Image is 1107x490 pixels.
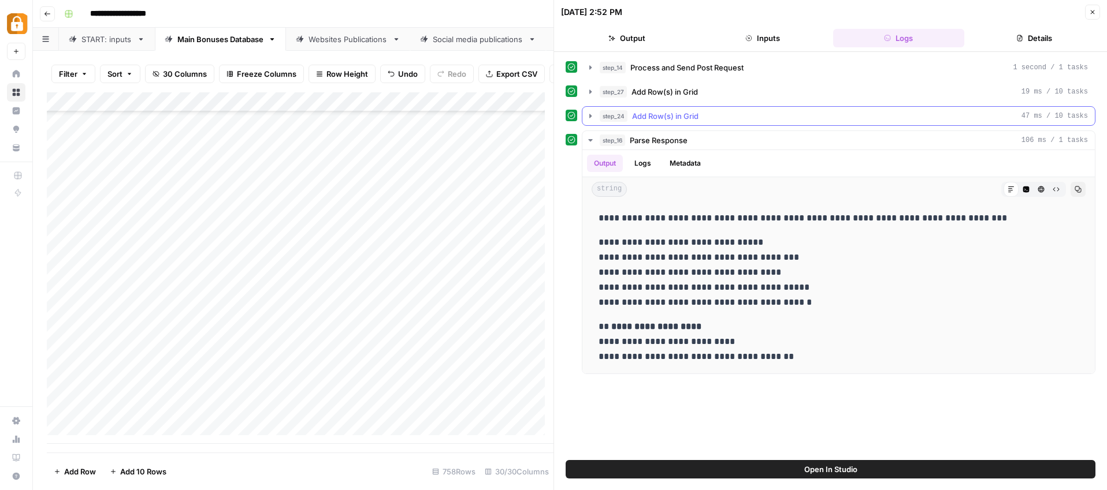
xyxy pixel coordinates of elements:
[582,150,1095,373] div: 106 ms / 1 tasks
[600,86,627,98] span: step_27
[600,62,626,73] span: step_14
[587,155,623,172] button: Output
[120,466,166,477] span: Add 10 Rows
[478,65,545,83] button: Export CSV
[428,462,480,481] div: 758 Rows
[219,65,304,83] button: Freeze Columns
[433,33,523,45] div: Social media publications
[107,68,122,80] span: Sort
[47,462,103,481] button: Add Row
[237,68,296,80] span: Freeze Columns
[177,33,263,45] div: Main Bonuses Database
[7,83,25,102] a: Browse
[7,412,25,430] a: Settings
[59,68,77,80] span: Filter
[1021,87,1088,97] span: 19 ms / 10 tasks
[697,29,828,47] button: Inputs
[600,110,627,122] span: step_24
[1021,135,1088,145] span: 106 ms / 1 tasks
[7,9,25,38] button: Workspace: Adzz
[7,13,28,34] img: Adzz Logo
[7,448,25,467] a: Learning Hub
[561,6,622,18] div: [DATE] 2:52 PM
[496,68,537,80] span: Export CSV
[582,107,1095,125] button: 47 ms / 10 tasks
[561,29,692,47] button: Output
[430,65,474,83] button: Redo
[81,33,132,45] div: START: inputs
[833,29,964,47] button: Logs
[309,65,376,83] button: Row Height
[630,134,688,146] span: Parse Response
[286,28,410,51] a: Websites Publications
[380,65,425,83] button: Undo
[546,28,705,51] a: another grid: extracted sources
[7,65,25,83] a: Home
[566,460,1095,478] button: Open In Studio
[309,33,388,45] div: Websites Publications
[51,65,95,83] button: Filter
[7,467,25,485] button: Help + Support
[804,463,857,475] span: Open In Studio
[64,466,96,477] span: Add Row
[1021,111,1088,121] span: 47 ms / 10 tasks
[145,65,214,83] button: 30 Columns
[480,462,553,481] div: 30/30 Columns
[663,155,708,172] button: Metadata
[7,120,25,139] a: Opportunities
[631,86,698,98] span: Add Row(s) in Grid
[326,68,368,80] span: Row Height
[155,28,286,51] a: Main Bonuses Database
[103,462,173,481] button: Add 10 Rows
[410,28,546,51] a: Social media publications
[582,131,1095,149] button: 106 ms / 1 tasks
[100,65,140,83] button: Sort
[448,68,466,80] span: Redo
[582,83,1095,101] button: 19 ms / 10 tasks
[7,430,25,448] a: Usage
[59,28,155,51] a: START: inputs
[1013,62,1088,73] span: 1 second / 1 tasks
[627,155,658,172] button: Logs
[163,68,207,80] span: 30 Columns
[592,182,627,197] span: string
[630,62,744,73] span: Process and Send Post Request
[7,102,25,120] a: Insights
[969,29,1100,47] button: Details
[398,68,418,80] span: Undo
[582,58,1095,77] button: 1 second / 1 tasks
[7,139,25,157] a: Your Data
[600,134,625,146] span: step_16
[632,110,699,122] span: Add Row(s) in Grid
